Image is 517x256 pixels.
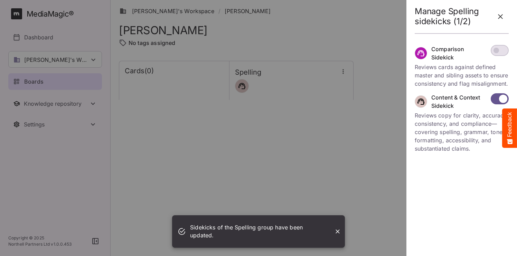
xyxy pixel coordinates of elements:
[415,7,492,27] h2: Manage Spelling sidekicks (1/2)
[431,45,487,61] p: Comparison Sidekick
[415,111,509,153] p: Reviews copy for clarity, accuracy, consistency, and compliance—covering spelling, grammar, tone,...
[190,221,326,242] div: Sidekicks of the Spelling group have been updated.
[333,227,342,236] button: Close
[431,93,487,110] p: Content & Context Sidekick
[502,108,517,148] button: Feedback
[415,63,509,88] p: Reviews cards against defined master and sibling assets to ensure consistency and flag misalignment.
